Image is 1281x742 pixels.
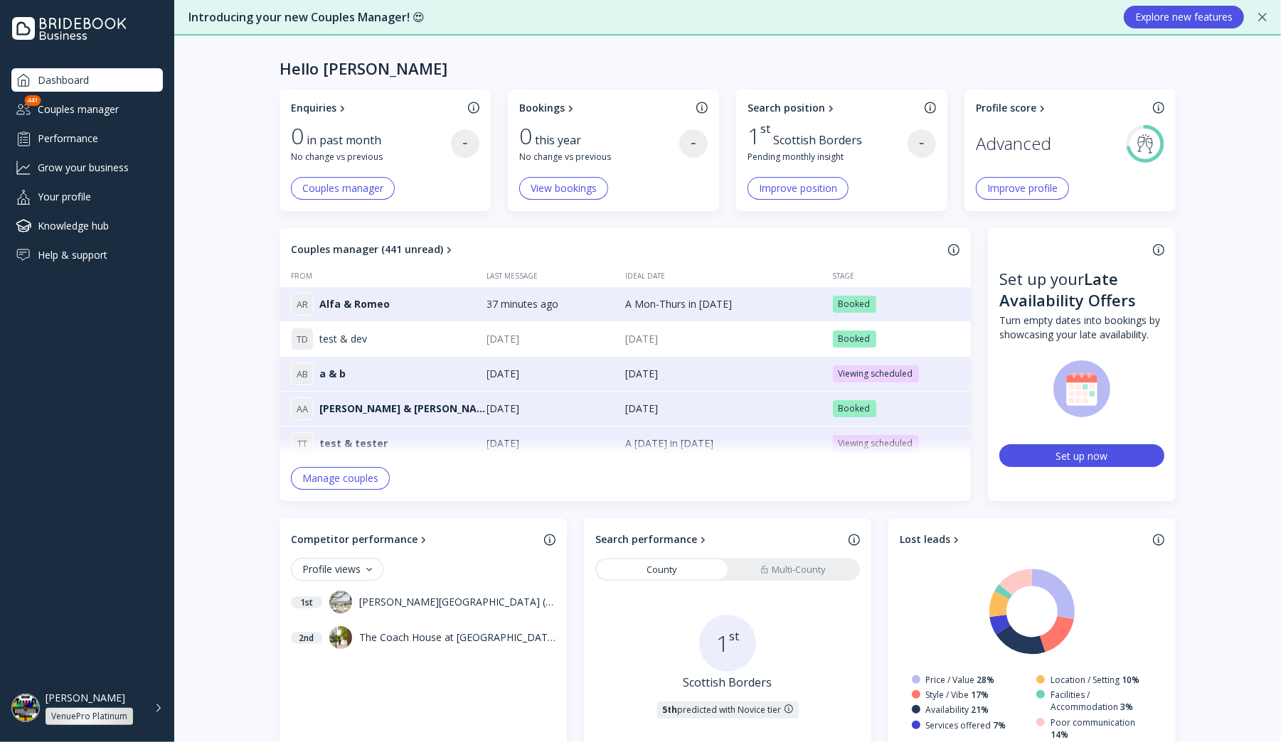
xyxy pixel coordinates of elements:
div: [DATE] [487,402,614,416]
span: [PERSON_NAME] & [PERSON_NAME] [319,402,487,416]
div: Ideal date [625,271,833,281]
div: [DATE] [625,367,822,381]
div: Stage [833,271,971,281]
a: Bookings [519,101,691,115]
a: Help & support [11,243,163,267]
button: Improve position [748,177,849,200]
div: Performance [11,127,163,150]
div: Advanced [976,130,1051,157]
div: [DATE] [487,436,614,451]
button: Explore new features [1124,6,1244,28]
button: Set up now [999,444,1164,467]
div: Enquiries [291,101,336,115]
div: [DATE] [487,367,614,381]
div: Services offered [926,719,1006,731]
div: 1 [716,627,739,660]
button: View bookings [519,177,608,200]
a: Lost leads [900,532,1147,547]
span: a & b [319,367,346,381]
a: Couples manager (441 unread) [291,242,942,257]
div: Profile score [976,101,1036,115]
button: Profile views [291,558,383,581]
a: Enquiries [291,101,462,115]
div: No change vs previous [519,151,679,163]
div: 1 st [291,596,322,608]
div: View bookings [531,183,597,194]
div: this year [535,132,590,149]
div: Couples manager [302,183,383,194]
button: Couples manager [291,177,395,200]
div: Explore new features [1135,11,1233,23]
div: Improve profile [987,183,1058,194]
div: Improve position [759,183,837,194]
span: test & tester [319,436,388,451]
div: 3% [1120,701,1133,713]
div: Introducing your new Couples Manager! 😍 [188,9,1110,26]
div: [PERSON_NAME][GEOGRAPHIC_DATA] ([GEOGRAPHIC_DATA]) [359,595,556,609]
div: T D [291,328,314,350]
a: Search performance [595,532,843,547]
div: [PERSON_NAME] [46,692,125,704]
div: Price / Value [926,674,995,686]
div: Facilities / Accommodation [1051,689,1153,713]
div: in past month [307,132,390,149]
div: 0 [519,122,532,149]
div: Style / Vibe [926,689,989,701]
div: [DATE] [625,402,822,416]
iframe: Chat Widget [1210,674,1281,742]
div: Late Availability Offers [999,268,1136,311]
div: A A [291,397,314,420]
div: Viewing scheduled [839,438,913,449]
div: A R [291,293,314,316]
div: Booked [839,299,871,310]
div: Booked [839,403,871,414]
div: Couples manager (441 unread) [291,242,443,257]
a: Search position [748,101,919,115]
div: 7% [994,719,1006,731]
div: Lost leads [900,532,950,547]
div: 441 [25,95,41,106]
button: Manage couples [291,467,390,490]
div: [DATE] [625,332,822,346]
div: 28% [977,674,995,686]
strong: 5th [663,704,678,716]
div: 2 nd [291,632,322,644]
div: 1 [748,122,770,149]
img: dpr=2,fit=cover,g=face,w=48,h=48 [11,694,40,722]
div: A [DATE] in [DATE] [625,436,822,451]
div: No change vs previous [291,151,451,163]
div: Multi-County [760,563,826,576]
div: Competitor performance [291,532,418,547]
div: 0 [291,122,304,149]
a: County [597,559,728,579]
img: dpr=2,fit=cover,g=face,w=32,h=32 [329,626,352,649]
div: Bookings [519,101,565,115]
a: Scottish Borders [684,674,772,691]
div: [DATE] [487,332,614,346]
div: Turn empty dates into bookings by showcasing your late availability. [999,313,1164,342]
div: 10% [1122,674,1139,686]
div: Scottish Borders [773,132,871,149]
div: Dashboard [11,68,163,92]
a: Your profile [11,185,163,208]
div: Location / Setting [1051,674,1139,686]
div: Booked [839,333,871,345]
a: Grow your business [11,156,163,179]
div: predicted with Novice tier [663,704,782,716]
div: Set up now [1056,449,1107,463]
div: Profile views [302,564,372,575]
div: Search performance [595,532,697,547]
a: Knowledge hub [11,214,163,237]
div: 17% [972,689,989,701]
div: T T [291,432,314,455]
div: Last message [487,271,625,281]
div: 37 minutes ago [487,297,614,311]
div: 21% [972,704,989,716]
a: Profile score [976,101,1147,115]
div: The Coach House at [GEOGRAPHIC_DATA] ([GEOGRAPHIC_DATA]) [359,630,556,645]
a: Competitor performance [291,532,538,547]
